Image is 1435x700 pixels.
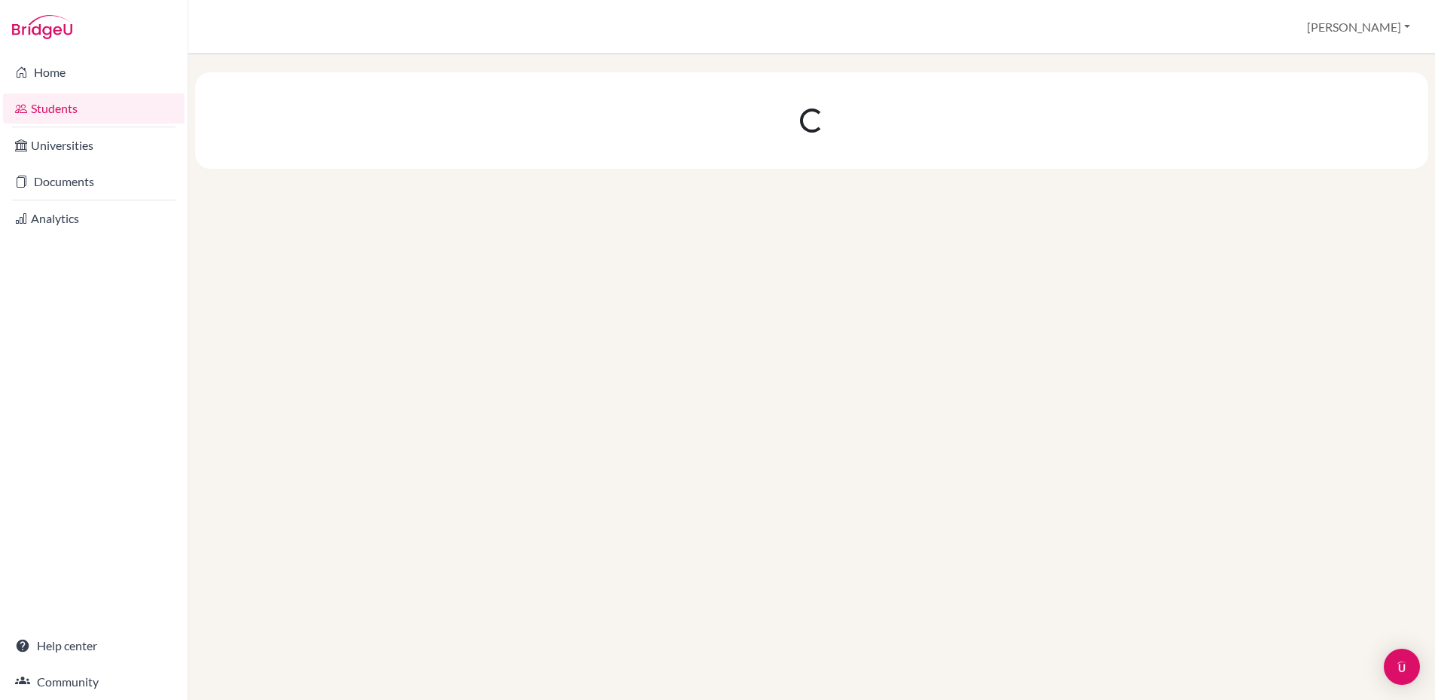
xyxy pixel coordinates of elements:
button: [PERSON_NAME] [1300,13,1417,41]
a: Students [3,93,185,124]
a: Community [3,667,185,697]
a: Documents [3,167,185,197]
img: Bridge-U [12,15,72,39]
div: Open Intercom Messenger [1384,649,1420,685]
a: Help center [3,631,185,661]
a: Analytics [3,203,185,234]
a: Home [3,57,185,87]
a: Universities [3,130,185,160]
